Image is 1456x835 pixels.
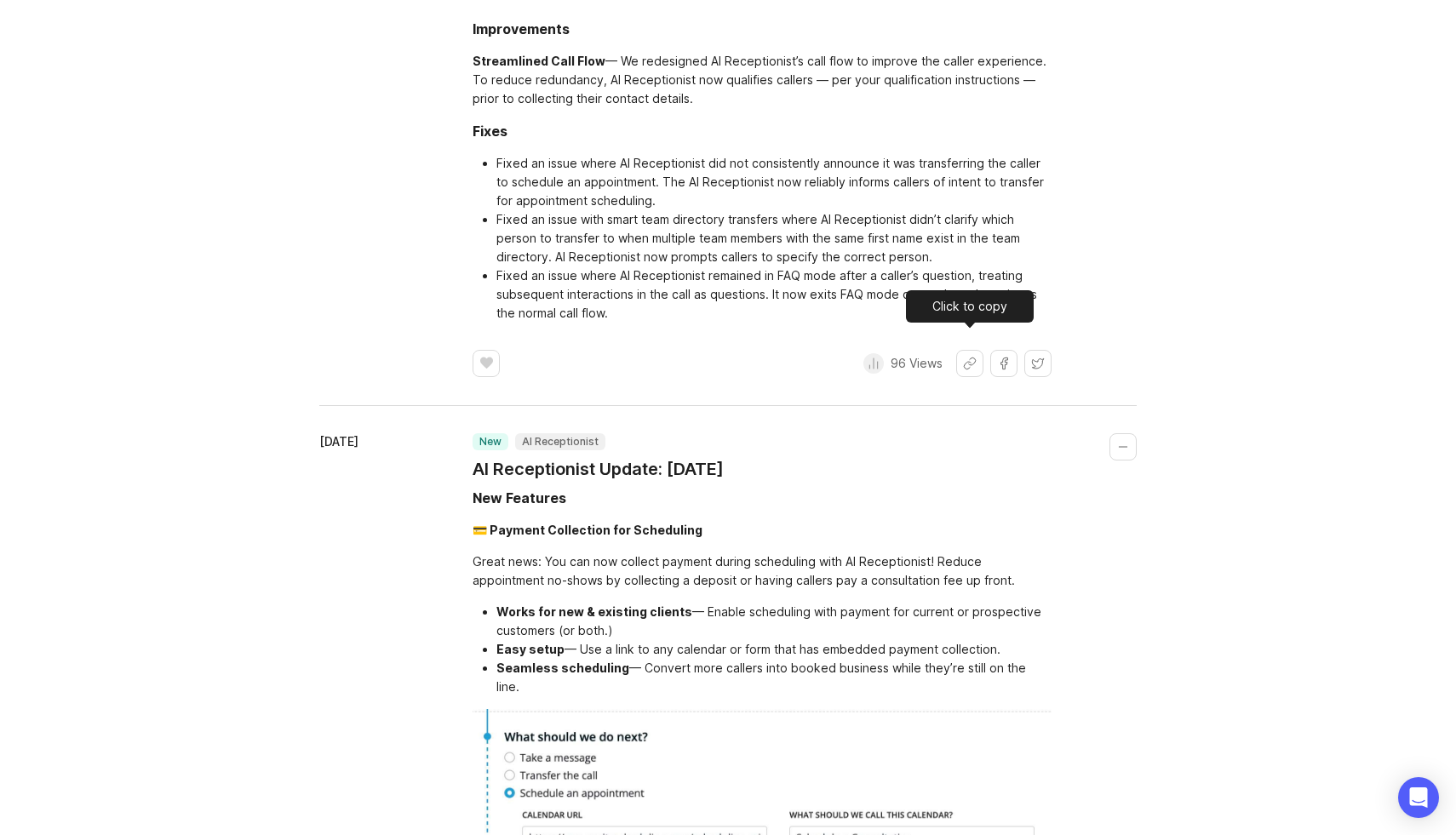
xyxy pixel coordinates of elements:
button: Share on X [1024,350,1052,377]
div: Click to copy [906,290,1034,323]
time: [DATE] [319,434,358,449]
div: 💳 Payment Collection for Scheduling [473,523,702,537]
li: — Use a link to any calendar or form that has embedded payment collection. [496,640,1052,659]
div: Works for new & existing clients [496,604,692,619]
li: Fixed an issue with smart team directory transfers where AI Receptionist didn’t clarify which per... [496,210,1052,266]
li: Fixed an issue where AI Receptionist did not consistently announce it was transferring the caller... [496,154,1052,210]
div: Easy setup [496,642,565,656]
button: Share link [956,350,983,377]
button: Collapse changelog entry [1109,433,1137,460]
p: AI Receptionist [522,435,599,449]
li: — Convert more callers into booked business while they’re still on the line. [496,659,1052,696]
p: 96 Views [891,355,943,372]
a: AI Receptionist Update: [DATE] [473,457,724,481]
div: Open Intercom Messenger [1398,777,1439,818]
div: — We redesigned AI Receptionist’s call flow to improve the caller experience. To reduce redundanc... [473,52,1052,108]
div: Improvements [473,20,570,37]
button: Share on Facebook [990,350,1017,377]
li: Fixed an issue where AI Receptionist remained in FAQ mode after a caller’s question, treating sub... [496,266,1052,323]
p: new [479,435,502,449]
li: — Enable scheduling with payment for current or prospective customers (or both.) [496,603,1052,640]
div: Great news: You can now collect payment during scheduling with AI Receptionist! Reduce appointmen... [473,552,1052,590]
div: Streamlined Call Flow [473,54,605,68]
div: Seamless scheduling [496,661,629,675]
div: New Features [473,488,566,508]
div: Fixes [473,123,507,140]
